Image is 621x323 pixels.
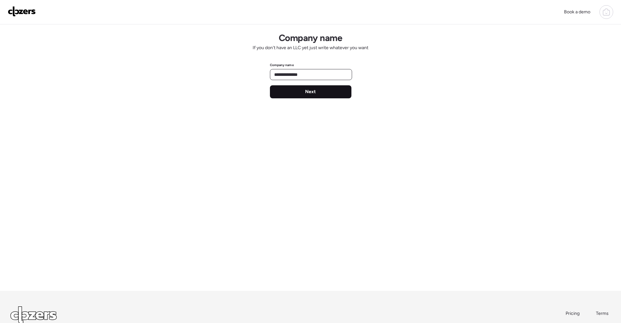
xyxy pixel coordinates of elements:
span: Next [305,89,316,95]
span: If you don't have an LLC yet just write whatever you want [253,45,368,51]
img: Logo [8,6,36,17]
a: Pricing [566,310,580,317]
h1: Company name [279,32,342,43]
span: Terms [596,311,609,316]
label: Company name [270,63,294,67]
a: Terms [596,310,611,317]
span: Book a demo [564,9,590,15]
